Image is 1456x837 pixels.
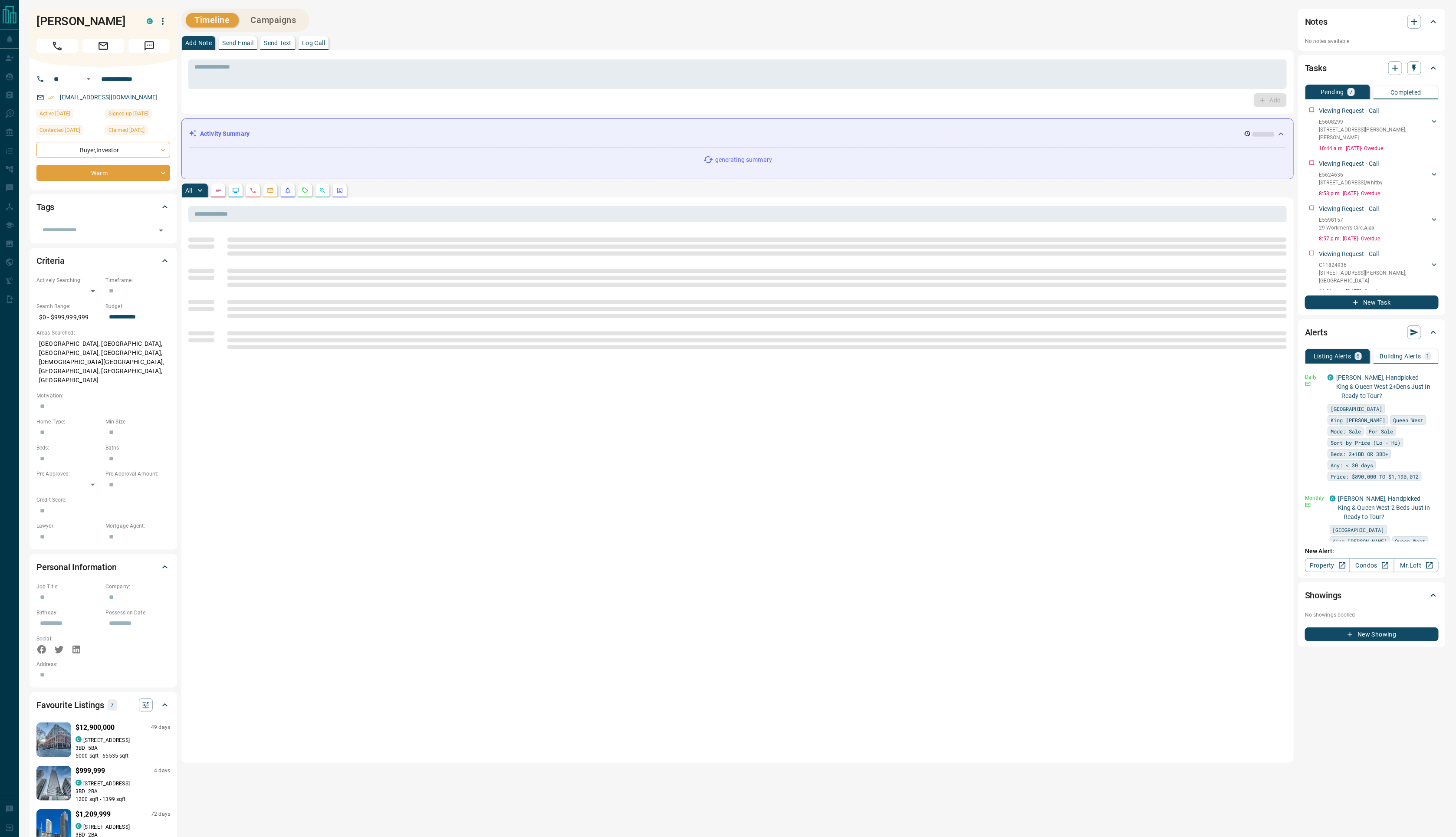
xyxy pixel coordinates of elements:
span: Active [DATE] [39,109,70,118]
p: Pre-Approved: [36,470,101,478]
p: 3 BD | 5 BA [76,744,170,752]
div: Favourite Listings7 [36,695,170,716]
p: [STREET_ADDRESS][PERSON_NAME] , [PERSON_NAME] [1319,126,1430,141]
svg: Email Verified [48,95,54,101]
p: [GEOGRAPHIC_DATA], [GEOGRAPHIC_DATA], [GEOGRAPHIC_DATA], [GEOGRAPHIC_DATA], [DEMOGRAPHIC_DATA][GE... [36,337,170,387]
p: Credit Score: [36,496,170,504]
a: Favourited listing$999,9994 dayscondos.ca[STREET_ADDRESS]3BD |2BA1200 sqft - 1399 sqft [36,764,170,803]
a: [EMAIL_ADDRESS][DOMAIN_NAME] [60,94,158,101]
div: Personal Information [36,557,170,578]
h2: Alerts [1305,325,1328,339]
span: King [PERSON_NAME] [1333,537,1387,545]
p: C11824936 [1319,261,1430,269]
p: E5608299 [1319,118,1430,126]
p: 49 days [151,724,170,731]
h2: Criteria [36,254,65,268]
p: Budget: [105,302,170,310]
div: Showings [1305,585,1439,606]
div: condos.ca [76,736,82,742]
a: [PERSON_NAME], Handpicked King & Queen West 2 Beds Just In – Ready to Tour? [1338,495,1430,520]
div: Fri Sep 12 2025 [36,109,101,121]
h2: Personal Information [36,560,117,574]
svg: Lead Browsing Activity [232,187,239,194]
div: condos.ca [1328,374,1334,381]
a: Favourited listing$12,900,00049 dayscondos.ca[STREET_ADDRESS]3BD |5BA5000 sqft - 65535 sqft [36,721,170,760]
p: Motivation: [36,392,170,400]
p: Min Size: [105,418,170,426]
div: E559815729 Workmen's Circ,Ajax [1319,214,1439,233]
button: New Task [1305,295,1439,309]
span: Sort by Price (Lo - Hi) [1331,438,1400,447]
svg: Email [1305,381,1311,387]
p: 4 days [154,767,170,775]
a: [PERSON_NAME], Handpicked King & Queen West 2+Dens Just In – Ready to Tour? [1336,374,1430,399]
button: New Showing [1305,627,1439,641]
h2: Tags [36,200,54,214]
p: [STREET_ADDRESS] [83,736,130,744]
p: Viewing Request - Call [1319,159,1379,168]
span: Email [82,39,124,53]
div: condos.ca [147,18,153,24]
svg: Opportunities [319,187,326,194]
span: Price: $890,000 TO $1,190,012 [1331,472,1419,481]
p: Send Text [264,40,292,46]
span: Mode: Sale [1331,427,1361,436]
svg: Notes [215,187,222,194]
a: Property [1305,558,1350,572]
p: Actively Searching: [36,276,101,284]
p: [STREET_ADDRESS][PERSON_NAME] , [GEOGRAPHIC_DATA] [1319,269,1430,285]
p: 7 [110,700,115,710]
div: Criteria [36,250,170,271]
div: Notes [1305,11,1439,32]
svg: Emails [267,187,274,194]
h2: Favourite Listings [36,698,104,712]
div: condos.ca [76,780,82,786]
p: Social: [36,635,101,643]
p: 8:53 p.m. [DATE] - Overdue [1319,190,1439,197]
div: E5624636[STREET_ADDRESS],Whitby [1319,169,1439,188]
p: 3 BD | 2 BA [76,788,170,795]
p: Company: [105,583,170,591]
p: Address: [36,660,170,668]
p: Possession Date: [105,609,170,617]
p: Beds: [36,444,101,452]
p: 29 Workmen's Circ , Ajax [1319,224,1375,232]
span: Queen West [1393,416,1423,424]
p: 8:57 p.m. [DATE] - Overdue [1319,235,1439,243]
p: Monthly [1305,494,1325,502]
img: Favourited listing [28,722,80,757]
span: [GEOGRAPHIC_DATA] [1333,525,1384,534]
div: Mon May 09 2022 [36,125,101,138]
div: Buyer , Investor [36,142,170,158]
p: Mortgage Agent: [105,522,170,530]
a: Mr.Loft [1394,558,1439,572]
p: 1 [1426,353,1430,359]
p: No showings booked [1305,611,1439,619]
p: $12,900,000 [76,722,115,733]
div: Warm [36,165,170,181]
p: Baths: [105,444,170,452]
p: $999,999 [76,766,105,776]
p: Listing Alerts [1314,353,1351,359]
span: Contacted [DATE] [39,126,80,135]
p: Viewing Request - Call [1319,106,1379,115]
p: Send Email [222,40,253,46]
svg: Requests [302,187,309,194]
p: 1200 sqft - 1399 sqft [76,795,170,803]
p: $1,209,999 [76,809,111,820]
p: [STREET_ADDRESS] [83,780,130,788]
p: generating summary [715,155,772,164]
p: Activity Summary [200,129,250,138]
span: King [PERSON_NAME] [1331,416,1385,424]
p: $0 - $999,999,999 [36,310,101,325]
p: 10:44 a.m. [DATE] - Overdue [1319,144,1439,152]
span: Message [128,39,170,53]
button: Campaigns [242,13,305,27]
div: Alerts [1305,322,1439,343]
button: Open [83,74,94,84]
span: Queen West [1395,537,1426,545]
p: Completed [1390,89,1421,95]
div: Wed Dec 15 2021 [105,125,170,138]
span: For Sale [1369,427,1393,436]
p: Lawyer: [36,522,101,530]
